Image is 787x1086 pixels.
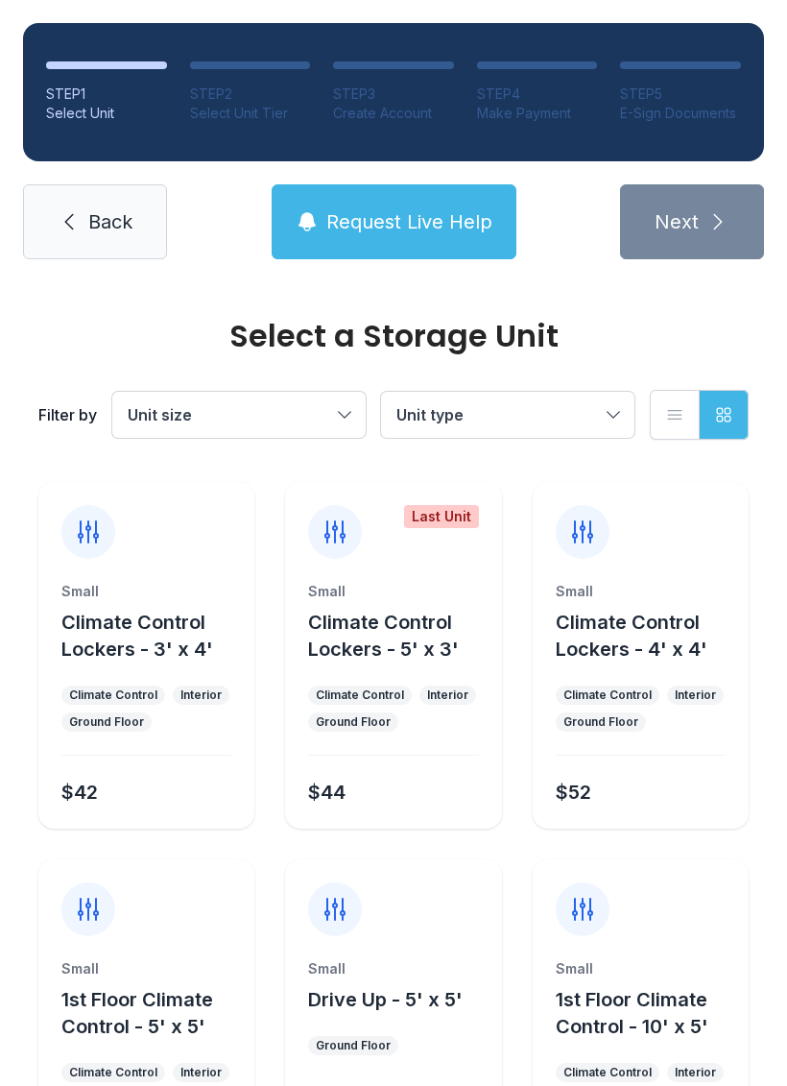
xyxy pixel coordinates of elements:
div: Ground Floor [69,714,144,730]
div: Ground Floor [316,1038,391,1053]
span: Unit size [128,405,192,424]
div: Interior [180,688,222,703]
div: Climate Control [563,688,652,703]
button: Climate Control Lockers - 3' x 4' [61,609,247,663]
div: STEP 5 [620,84,741,104]
button: Climate Control Lockers - 5' x 3' [308,609,493,663]
div: Filter by [38,403,97,426]
span: Next [655,208,699,235]
div: Ground Floor [563,714,638,730]
div: Ground Floor [316,714,391,730]
div: Climate Control [563,1065,652,1080]
div: $42 [61,779,98,806]
div: Interior [180,1065,222,1080]
button: 1st Floor Climate Control - 10' x 5' [556,986,741,1040]
div: Climate Control [69,688,157,703]
div: Create Account [333,104,454,123]
div: Select Unit [46,104,167,123]
span: 1st Floor Climate Control - 10' x 5' [556,988,708,1038]
div: Select a Storage Unit [38,321,749,351]
span: Request Live Help [326,208,492,235]
div: STEP 1 [46,84,167,104]
button: Drive Up - 5' x 5' [308,986,463,1013]
div: Interior [675,1065,716,1080]
div: STEP 3 [333,84,454,104]
button: Climate Control Lockers - 4' x 4' [556,609,741,663]
div: Interior [427,688,468,703]
button: Unit size [112,392,366,438]
span: Climate Control Lockers - 4' x 4' [556,611,707,661]
span: Drive Up - 5' x 5' [308,988,463,1011]
span: Back [88,208,132,235]
span: Unit type [396,405,464,424]
div: Small [61,582,231,601]
div: E-Sign Documents [620,104,741,123]
div: Climate Control [316,688,404,703]
div: Small [61,959,231,978]
div: Interior [675,688,716,703]
div: Small [308,959,478,978]
div: STEP 4 [477,84,598,104]
div: Last Unit [404,505,479,528]
button: 1st Floor Climate Control - 5' x 5' [61,986,247,1040]
div: Small [308,582,478,601]
div: $52 [556,779,591,806]
button: Unit type [381,392,634,438]
span: Climate Control Lockers - 5' x 3' [308,611,459,661]
div: Select Unit Tier [190,104,311,123]
div: $44 [308,779,346,806]
div: Make Payment [477,104,598,123]
span: 1st Floor Climate Control - 5' x 5' [61,988,213,1038]
div: Small [556,959,726,978]
div: Climate Control [69,1065,157,1080]
span: Climate Control Lockers - 3' x 4' [61,611,213,661]
div: Small [556,582,726,601]
div: STEP 2 [190,84,311,104]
